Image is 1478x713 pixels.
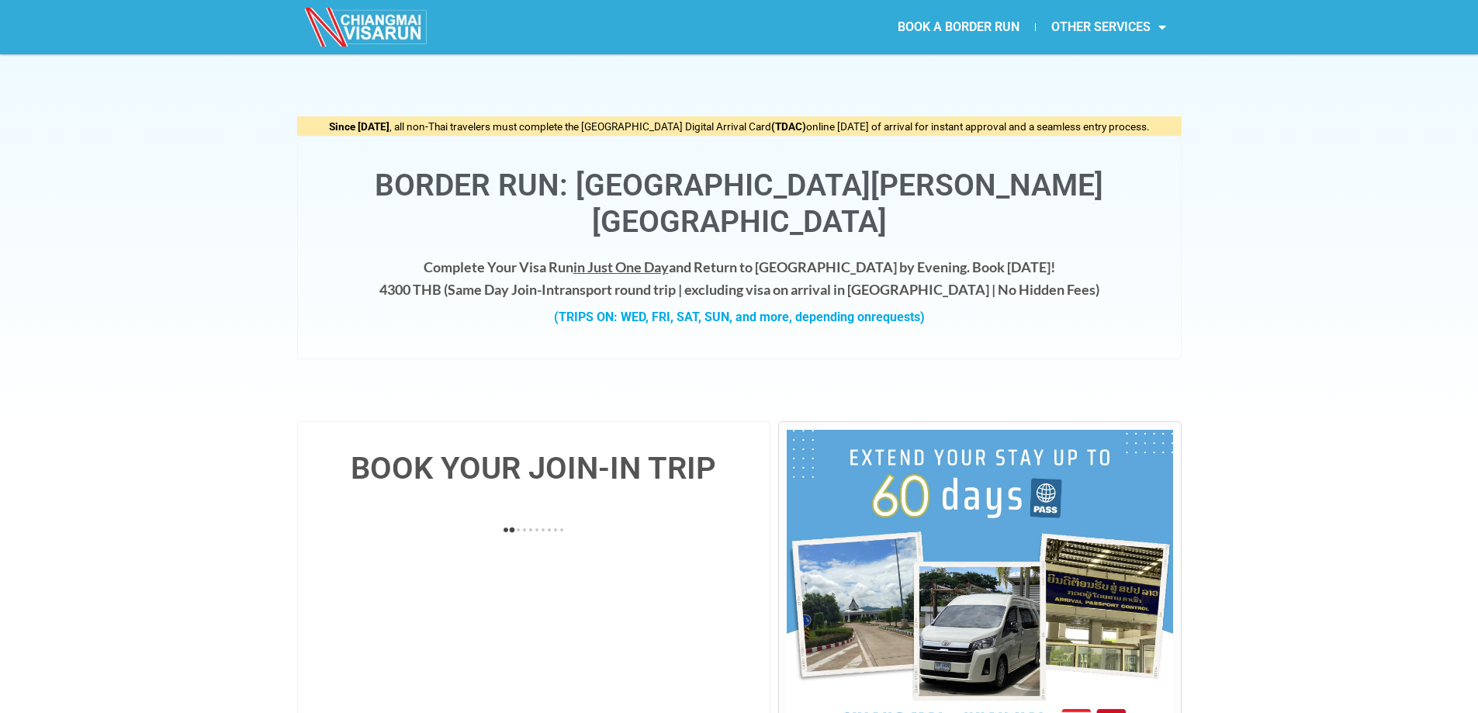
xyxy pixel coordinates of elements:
strong: Same Day Join-In [448,281,554,298]
h1: Border Run: [GEOGRAPHIC_DATA][PERSON_NAME][GEOGRAPHIC_DATA] [313,168,1165,241]
h4: Complete Your Visa Run and Return to [GEOGRAPHIC_DATA] by Evening. Book [DATE]! 4300 THB ( transp... [313,256,1165,301]
span: , all non-Thai travelers must complete the [GEOGRAPHIC_DATA] Digital Arrival Card online [DATE] o... [329,120,1150,133]
span: requests) [871,310,925,324]
strong: (TDAC) [771,120,806,133]
a: BOOK A BORDER RUN [882,9,1035,45]
nav: Menu [739,9,1182,45]
a: OTHER SERVICES [1036,9,1182,45]
span: in Just One Day [573,258,669,275]
strong: Since [DATE] [329,120,389,133]
strong: (TRIPS ON: WED, FRI, SAT, SUN, and more, depending on [554,310,925,324]
h4: BOOK YOUR JOIN-IN TRIP [313,453,755,484]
